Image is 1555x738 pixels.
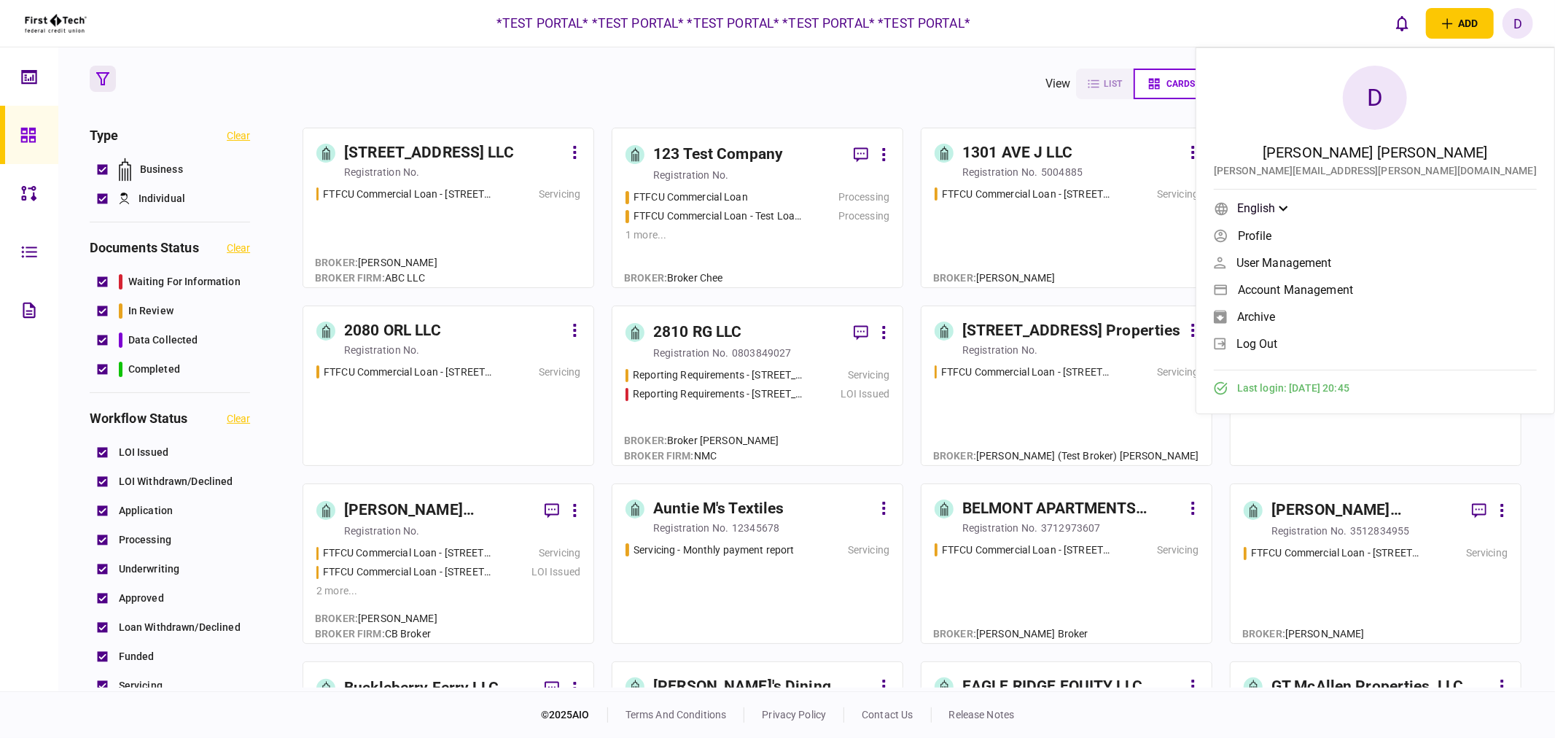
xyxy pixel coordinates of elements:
a: terms and conditions [625,709,727,720]
div: [PERSON_NAME][EMAIL_ADDRESS][PERSON_NAME][DOMAIN_NAME] [1214,163,1537,179]
div: Buckleberry Ferry LLC [344,677,499,700]
div: Servicing [539,365,580,380]
div: BELMONT APARTMENTS PARTNERS LLC [962,497,1182,521]
div: FTFCU Commercial Loan - 2110 Whitecloud Circle Boston MA [942,187,1112,202]
a: privacy policy [762,709,826,720]
h3: workflow status [90,412,188,425]
div: Reporting Requirements - 2810 Rio Grande Street Austin TX [633,368,803,383]
button: list [1076,69,1134,99]
div: [PERSON_NAME] [933,271,1056,286]
span: Broker : [624,435,667,446]
span: Funded [119,649,155,664]
div: Servicing [1466,545,1508,561]
div: ABC LLC [315,271,437,286]
div: Reporting Requirements - 2810 Rio Grande Street Austin TX [633,387,803,402]
div: view [1045,75,1071,93]
div: [STREET_ADDRESS] Properties [962,319,1181,343]
button: open notifications list [1387,8,1417,39]
img: client company logo [23,5,88,42]
button: cards [1134,69,1208,99]
div: d [1343,66,1407,130]
span: Broker : [315,613,358,624]
div: 0803849027 [732,346,791,360]
div: [PERSON_NAME] [315,255,437,271]
div: CB Broker [315,626,437,642]
a: log out [1214,333,1537,354]
div: 5004885 [1041,165,1083,179]
span: Broker : [933,272,976,284]
div: registration no. [344,343,419,357]
div: EAGLE RIDGE EQUITY LLC [962,675,1142,699]
a: [PERSON_NAME] Associatesregistration no.FTFCU Commercial Loan - 412 S Iowa Mitchell SD ServicingF... [303,483,594,644]
a: [PERSON_NAME] INVESTMENT GROUP LLCregistration no.3512834955FTFCU Commercial Loan - 1860 Caspian ... [1230,483,1521,644]
a: archive [1214,306,1537,327]
span: completed [128,362,180,377]
div: LOI Issued [841,387,889,402]
span: Approved [119,591,164,606]
div: FTFCU Commercial Loan - 412 S Iowa Mitchell SD [323,545,494,561]
a: 2810 RG LLCregistration no.0803849027Reporting Requirements - 2810 Rio Grande Street Austin TXSer... [612,306,903,466]
span: Business [140,162,183,177]
span: Profile [1238,230,1272,242]
a: release notes [949,709,1015,720]
span: Broker : [315,257,358,268]
a: contact us [862,709,913,720]
h3: Type [90,129,119,142]
div: Servicing [1157,365,1199,380]
button: clear [227,413,250,424]
span: Broker : [933,628,976,640]
span: list [1104,79,1122,89]
div: Processing [838,190,889,205]
div: registration no. [962,165,1037,179]
div: [PERSON_NAME]'s Dining [653,675,831,699]
div: [PERSON_NAME] [PERSON_NAME] [1263,141,1488,163]
span: waiting for information [128,274,241,290]
button: open adding identity options [1426,8,1494,39]
div: *TEST PORTAL* *TEST PORTAL* *TEST PORTAL* *TEST PORTAL* *TEST PORTAL* [496,14,970,33]
div: 3712973607 [1041,521,1100,535]
div: Servicing [1157,187,1199,202]
div: FTFCU Commercial Loan - 2845 N Sunset Farm Ave Kuna ID [323,564,494,580]
div: registration no. [962,343,1037,357]
div: Servicing [539,545,580,561]
span: broker firm : [315,272,385,284]
div: LOI Issued [531,564,580,580]
div: FTFCU Commercial Loan - 1860 Caspian Street Twin Falls ID [1251,545,1421,561]
div: Servicing - Monthly payment report [634,543,794,558]
div: Broker [PERSON_NAME] [624,433,779,448]
span: Broker : [624,272,667,284]
div: English [1237,200,1288,217]
span: Processing [119,532,171,548]
div: [PERSON_NAME] Associates [344,499,533,522]
div: 2 more ... [316,583,580,599]
div: FTFCU Commercial Loan - Test Loan 1 [634,209,803,224]
a: Auntie M's Textilesregistration no.12345678Servicing - Monthly payment reportServicing [612,483,903,644]
a: BELMONT APARTMENTS PARTNERS LLCregistration no.3712973607FTFCU Commercial Loan - 557 Fountain Cou... [921,483,1212,644]
a: 1301 AVE J LLCregistration no.5004885FTFCU Commercial Loan - 2110 Whitecloud Circle Boston MAServ... [921,128,1212,288]
div: Processing [838,209,889,224]
div: FTFCU Commercial Loan - 412 S Iowa Street Sioux Falls SD [323,187,494,202]
div: registration no. [653,346,728,360]
span: User management [1236,257,1332,269]
div: registration no. [653,521,728,535]
a: User management [1214,252,1537,273]
span: broker firm : [624,450,694,462]
div: FTFCU Commercial Loan [634,190,748,205]
span: archive [1237,311,1276,323]
div: 1301 AVE J LLC [962,141,1072,165]
div: Servicing [539,187,580,202]
div: Broker Chee [624,271,722,286]
div: registration no. [653,168,728,182]
span: Loan Withdrawn/Declined [119,620,241,635]
div: registration no. [344,524,419,538]
span: data collected [128,333,198,348]
div: [PERSON_NAME] (Test Broker) [PERSON_NAME] [933,448,1199,464]
a: [STREET_ADDRESS] Propertiesregistration no.FTFCU Commercial Loan - 1443 Country Glen Ave Portland... [921,306,1212,466]
span: in review [128,303,174,319]
div: Auntie M's Textiles [653,497,784,521]
span: LOI Issued [119,445,168,460]
span: Broker : [933,450,976,462]
a: Account management [1214,279,1537,300]
a: 2080 ORL LLCregistration no.FTFCU Commercial Loan - 557 Pleasant Lane Huron SDServicing [303,306,594,466]
div: [PERSON_NAME] INVESTMENT GROUP LLC [1271,499,1460,522]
